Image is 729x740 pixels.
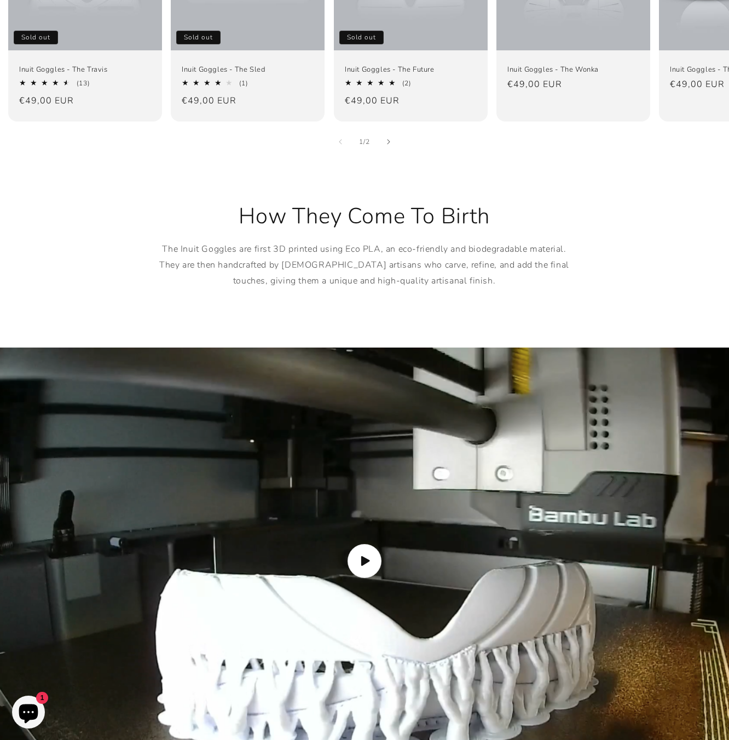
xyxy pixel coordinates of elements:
[377,130,401,154] button: Slide right
[507,65,639,74] a: Inuit Goggles - The Wonka
[345,65,477,74] a: Inuit Goggles - The Future
[9,696,48,731] inbox-online-store-chat: Shopify online store chat
[182,65,314,74] a: Inuit Goggles - The Sled
[359,136,363,147] span: 1
[151,202,578,230] h2: How They Come To Birth
[363,136,366,147] span: /
[19,65,151,74] a: Inuit Goggles - The Travis
[328,130,352,154] button: Slide left
[151,241,578,288] p: The Inuit Goggles are first 3D printed using Eco PLA, an eco-friendly and biodegradable material....
[366,136,370,147] span: 2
